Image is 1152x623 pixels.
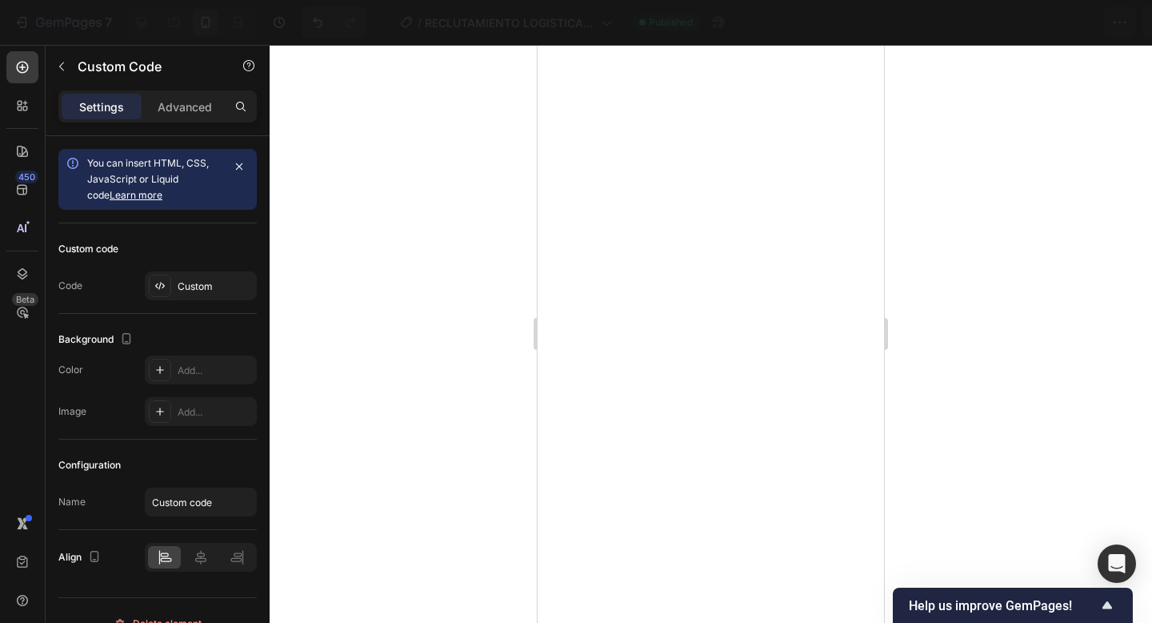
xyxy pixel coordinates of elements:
[15,171,38,183] div: 450
[824,6,980,38] button: 0 product assigned
[79,98,124,115] p: Settings
[58,329,136,351] div: Background
[1098,545,1136,583] div: Open Intercom Messenger
[87,157,209,201] span: You can insert HTML, CSS, JavaScript or Liquid code
[418,14,422,31] span: /
[178,279,253,294] div: Custom
[78,57,214,76] p: Custom Code
[838,14,944,31] span: 0 product assigned
[1059,14,1099,31] div: Publish
[909,596,1117,615] button: Show survey - Help us improve GemPages!
[178,364,253,378] div: Add...
[158,98,212,115] p: Advanced
[58,495,86,509] div: Name
[178,405,253,420] div: Add...
[110,189,162,201] a: Learn more
[105,13,112,32] p: 7
[909,598,1098,613] span: Help us improve GemPages!
[6,6,119,38] button: 7
[986,6,1039,38] button: Save
[649,15,693,30] span: Published
[58,547,104,569] div: Align
[58,242,118,256] div: Custom code
[538,45,884,623] iframe: Design area
[58,363,83,377] div: Color
[1046,6,1113,38] button: Publish
[58,458,121,472] div: Configuration
[302,6,366,38] div: Undo/Redo
[12,293,38,306] div: Beta
[58,279,82,293] div: Code
[1000,16,1026,30] span: Save
[58,404,86,419] div: Image
[425,14,594,31] span: RECLUTAMIENTO LOGISTICA COD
